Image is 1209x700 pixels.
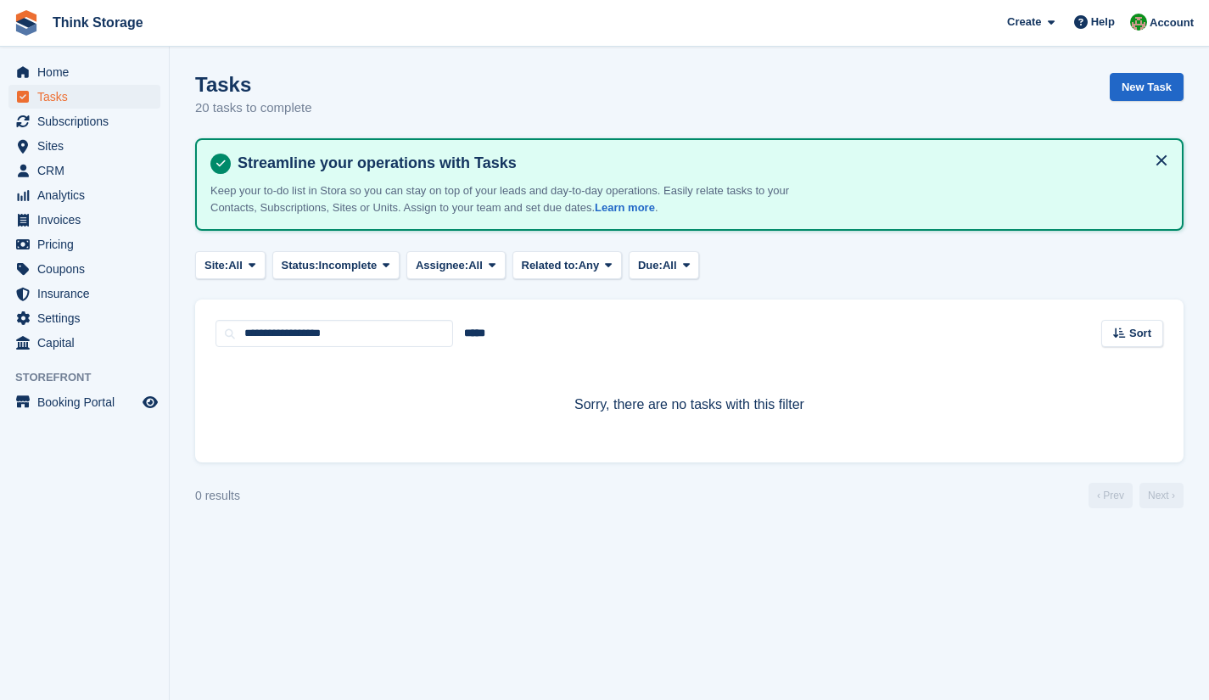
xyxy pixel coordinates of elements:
span: Sites [37,134,139,158]
button: Assignee: All [406,251,506,279]
span: Incomplete [319,257,378,274]
button: Status: Incomplete [272,251,400,279]
h4: Streamline your operations with Tasks [231,154,1168,173]
span: Due: [638,257,663,274]
span: Account [1150,14,1194,31]
a: menu [8,331,160,355]
span: Insurance [37,282,139,305]
a: menu [8,232,160,256]
a: Previous [1089,483,1133,508]
span: CRM [37,159,139,182]
span: Related to: [522,257,579,274]
a: menu [8,60,160,84]
span: All [228,257,243,274]
span: All [663,257,677,274]
a: menu [8,390,160,414]
span: Coupons [37,257,139,281]
button: Related to: Any [512,251,622,279]
span: Any [579,257,600,274]
span: Home [37,60,139,84]
a: menu [8,306,160,330]
p: 20 tasks to complete [195,98,312,118]
span: Tasks [37,85,139,109]
p: Sorry, there are no tasks with this filter [215,395,1163,415]
span: All [468,257,483,274]
span: Analytics [37,183,139,207]
a: menu [8,159,160,182]
span: Invoices [37,208,139,232]
a: Preview store [140,392,160,412]
span: Booking Portal [37,390,139,414]
div: 0 results [195,487,240,505]
span: Sort [1129,325,1151,342]
span: Status: [282,257,319,274]
span: Pricing [37,232,139,256]
a: menu [8,183,160,207]
nav: Page [1085,483,1187,508]
p: Keep your to-do list in Stora so you can stay on top of your leads and day-to-day operations. Eas... [210,182,804,216]
span: Storefront [15,369,169,386]
a: Think Storage [46,8,150,36]
button: Site: All [195,251,266,279]
button: Due: All [629,251,699,279]
a: Learn more [595,201,655,214]
a: menu [8,85,160,109]
a: New Task [1110,73,1184,101]
span: Assignee: [416,257,468,274]
span: Create [1007,14,1041,31]
a: menu [8,282,160,305]
img: Sarah Mackie [1130,14,1147,31]
a: menu [8,134,160,158]
span: Site: [204,257,228,274]
h1: Tasks [195,73,312,96]
span: Settings [37,306,139,330]
span: Help [1091,14,1115,31]
a: menu [8,208,160,232]
span: Capital [37,331,139,355]
img: stora-icon-8386f47178a22dfd0bd8f6a31ec36ba5ce8667c1dd55bd0f319d3a0aa187defe.svg [14,10,39,36]
a: menu [8,257,160,281]
a: Next [1139,483,1184,508]
span: Subscriptions [37,109,139,133]
a: menu [8,109,160,133]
